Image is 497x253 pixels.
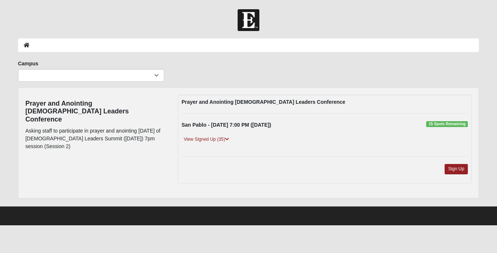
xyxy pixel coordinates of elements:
[182,122,271,128] strong: San Pablo - [DATE] 7:00 PM ([DATE])
[445,164,468,174] a: Sign Up
[25,100,167,124] h4: Prayer and Anointing [DEMOGRAPHIC_DATA] Leaders Conference
[426,121,468,127] span: 15 Spots Remaining
[182,99,345,105] strong: Prayer and Anointing [DEMOGRAPHIC_DATA] Leaders Conference
[18,60,38,67] label: Campus
[25,127,167,150] p: Asking staff to participate in prayer and anointing [DATE] of [DEMOGRAPHIC_DATA] Leaders Summit (...
[238,9,259,31] img: Church of Eleven22 Logo
[182,136,231,143] a: View Signed Up (35)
